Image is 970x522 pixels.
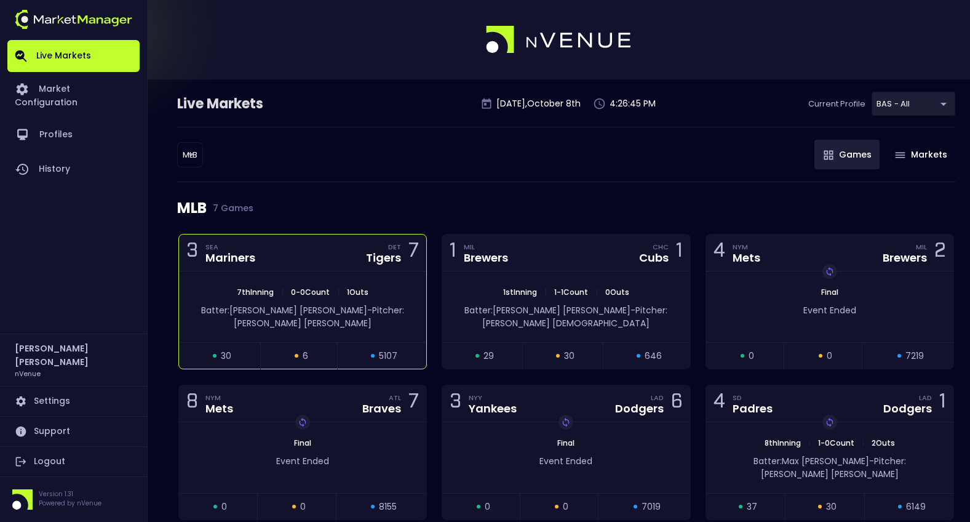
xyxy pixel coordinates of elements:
span: 0 [300,500,306,513]
div: MIL [464,242,508,252]
span: | [592,287,602,297]
div: 2 [934,241,946,264]
div: LAD [651,393,664,403]
div: Brewers [883,252,927,263]
span: 0 [221,500,227,513]
a: Logout [7,447,140,476]
div: Mets [205,403,233,414]
span: Final [554,438,578,448]
img: gameIcon [895,152,905,158]
p: 4:26:45 PM [610,97,656,110]
span: Event Ended [803,304,856,316]
span: 5107 [379,350,397,363]
span: Batter: [PERSON_NAME] [PERSON_NAME] [464,304,630,316]
div: Dodgers [883,403,932,414]
span: 2 Outs [868,438,899,448]
span: 7 Games [207,203,253,213]
span: | [333,287,343,297]
div: SD [733,393,773,403]
img: replayImg [825,417,835,427]
div: 7 [408,241,419,264]
span: | [277,287,287,297]
div: DET [388,242,401,252]
span: Batter: [PERSON_NAME] [PERSON_NAME] [201,304,367,316]
a: Support [7,417,140,446]
p: Powered by nVenue [39,499,101,508]
img: replayImg [561,417,571,427]
div: CHC [653,242,669,252]
div: NYM [733,242,760,252]
div: SEA [205,242,255,252]
span: 646 [645,350,662,363]
span: 0 [485,500,490,513]
span: 0 [563,500,568,513]
span: 6149 [906,500,926,513]
div: 1 [676,241,683,264]
span: 30 [564,350,574,363]
span: 30 [221,350,231,363]
div: LAD [919,393,932,403]
span: Pitcher: [PERSON_NAME] [PERSON_NAME] [761,455,906,480]
div: 7 [408,392,419,415]
div: BAS - All [177,142,203,167]
span: - [869,455,874,467]
span: Event Ended [539,455,592,467]
div: Brewers [464,252,508,263]
span: 1st Inning [499,287,541,297]
div: Tigers [366,252,401,263]
a: Live Markets [7,40,140,72]
p: Version 1.31 [39,489,101,499]
span: Batter: Max [PERSON_NAME] [753,455,869,467]
p: Current Profile [808,98,865,110]
a: Profiles [7,118,140,152]
span: 7th Inning [233,287,277,297]
span: Pitcher: [PERSON_NAME] [DEMOGRAPHIC_DATA] [482,304,667,329]
div: Padres [733,403,773,414]
div: 6 [671,392,683,415]
img: replayImg [298,417,308,427]
span: - [367,304,372,316]
a: Market Configuration [7,72,140,118]
img: gameIcon [824,150,833,160]
a: Settings [7,387,140,416]
span: 29 [483,350,494,363]
span: Event Ended [276,455,329,467]
div: 1 [939,392,946,415]
span: | [858,438,868,448]
button: Games [814,140,880,169]
span: 7019 [642,500,661,513]
div: 3 [450,392,461,415]
img: logo [486,26,632,54]
div: 4 [714,241,725,264]
div: 3 [186,241,198,264]
div: Braves [362,403,401,414]
div: Dodgers [615,403,664,414]
span: 30 [826,500,837,513]
span: - [630,304,635,316]
span: 1 Outs [343,287,372,297]
div: 1 [450,241,456,264]
div: Version 1.31Powered by nVenue [7,489,140,510]
div: NYY [469,393,517,403]
div: ATL [389,393,401,403]
span: Pitcher: [PERSON_NAME] [PERSON_NAME] [234,304,404,329]
a: History [7,152,140,187]
div: Cubs [639,252,669,263]
h2: [PERSON_NAME] [PERSON_NAME] [15,342,132,369]
div: MIL [916,242,927,252]
span: | [805,438,814,448]
span: 7219 [905,350,924,363]
div: NYM [205,393,233,403]
h3: nVenue [15,369,41,378]
span: 1 - 0 Count [814,438,858,448]
span: 0 [749,350,754,363]
div: 8 [186,392,198,415]
span: 1 - 1 Count [551,287,592,297]
div: Mets [733,252,760,263]
img: logo [15,10,132,29]
span: 6 [303,350,308,363]
div: BAS - All [872,92,955,116]
span: 37 [747,500,757,513]
div: Yankees [469,403,517,414]
span: 8th Inning [761,438,805,448]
